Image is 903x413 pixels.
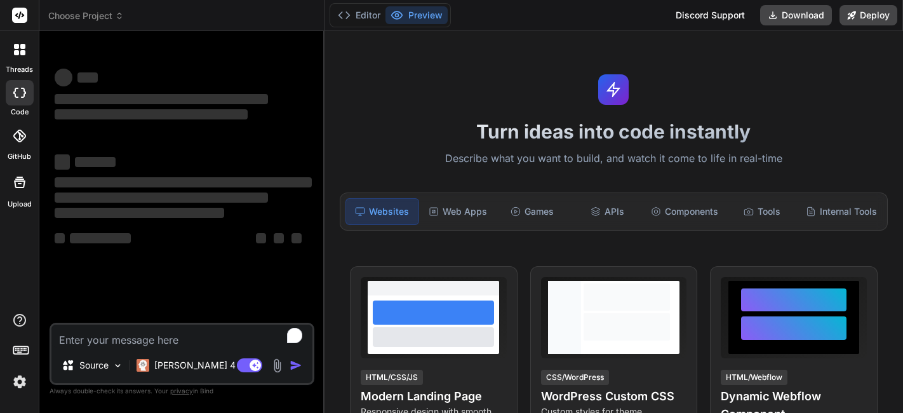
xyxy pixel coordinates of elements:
[721,370,787,385] div: HTML/Webflow
[668,5,752,25] div: Discord Support
[385,6,448,24] button: Preview
[332,151,895,167] p: Describe what you want to build, and watch it come to life in real-time
[274,233,284,243] span: ‌
[8,199,32,210] label: Upload
[55,193,268,203] span: ‌
[50,385,314,397] p: Always double-check its answers. Your in Bind
[422,198,494,225] div: Web Apps
[112,360,123,371] img: Pick Models
[154,359,249,372] p: [PERSON_NAME] 4 S..
[760,5,832,25] button: Download
[646,198,723,225] div: Components
[333,6,385,24] button: Editor
[79,359,109,372] p: Source
[170,387,193,395] span: privacy
[55,177,312,187] span: ‌
[541,370,609,385] div: CSS/WordPress
[70,233,131,243] span: ‌
[55,154,70,170] span: ‌
[48,10,124,22] span: Choose Project
[361,370,423,385] div: HTML/CSS/JS
[290,359,302,372] img: icon
[345,198,419,225] div: Websites
[77,72,98,83] span: ‌
[55,109,248,119] span: ‌
[270,358,284,373] img: attachment
[137,359,149,372] img: Claude 4 Sonnet
[839,5,897,25] button: Deploy
[55,208,224,218] span: ‌
[55,233,65,243] span: ‌
[11,107,29,118] label: code
[256,233,266,243] span: ‌
[496,198,568,225] div: Games
[332,120,895,143] h1: Turn ideas into code instantly
[571,198,643,225] div: APIs
[51,325,312,348] textarea: To enrich screen reader interactions, please activate Accessibility in Grammarly extension settings
[8,151,31,162] label: GitHub
[801,198,882,225] div: Internal Tools
[55,69,72,86] span: ‌
[75,157,116,167] span: ‌
[9,371,30,393] img: settings
[361,388,507,405] h4: Modern Landing Page
[291,233,302,243] span: ‌
[726,198,798,225] div: Tools
[541,388,687,405] h4: WordPress Custom CSS
[55,94,268,104] span: ‌
[6,64,33,75] label: threads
